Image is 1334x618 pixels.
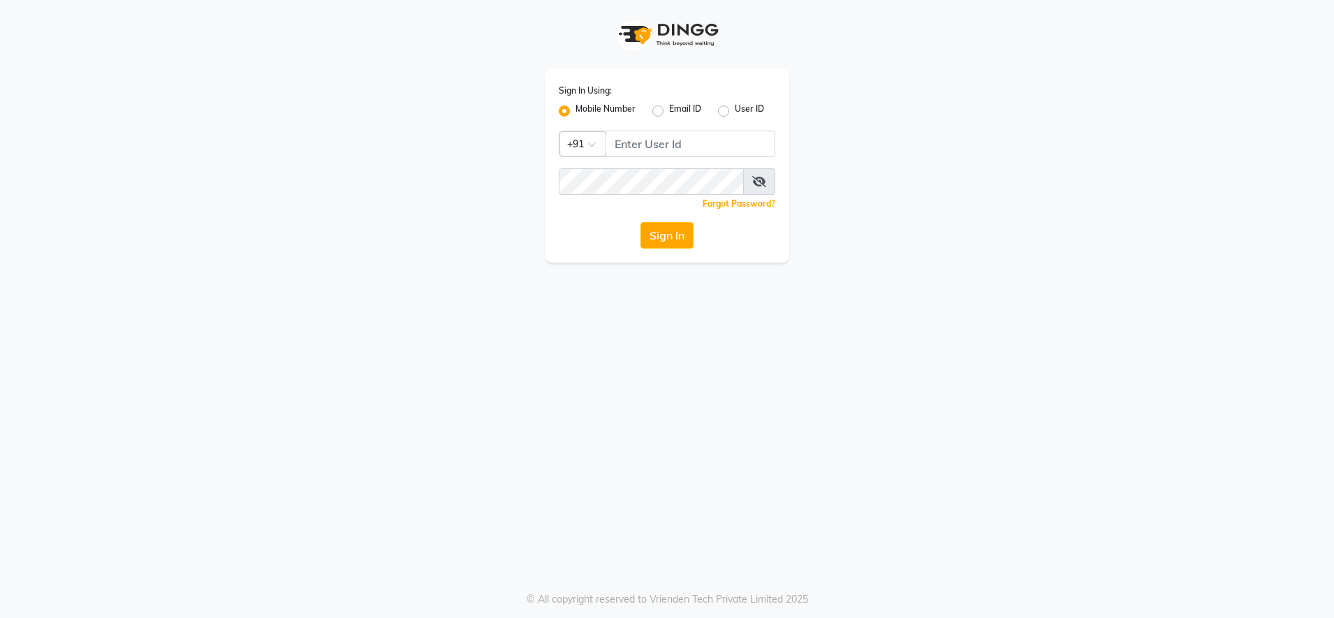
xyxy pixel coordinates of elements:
[640,222,694,249] button: Sign In
[703,198,775,209] a: Forgot Password?
[735,103,764,119] label: User ID
[559,168,744,195] input: Username
[611,14,723,55] img: logo1.svg
[669,103,701,119] label: Email ID
[576,103,636,119] label: Mobile Number
[559,84,612,97] label: Sign In Using:
[606,131,775,157] input: Username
